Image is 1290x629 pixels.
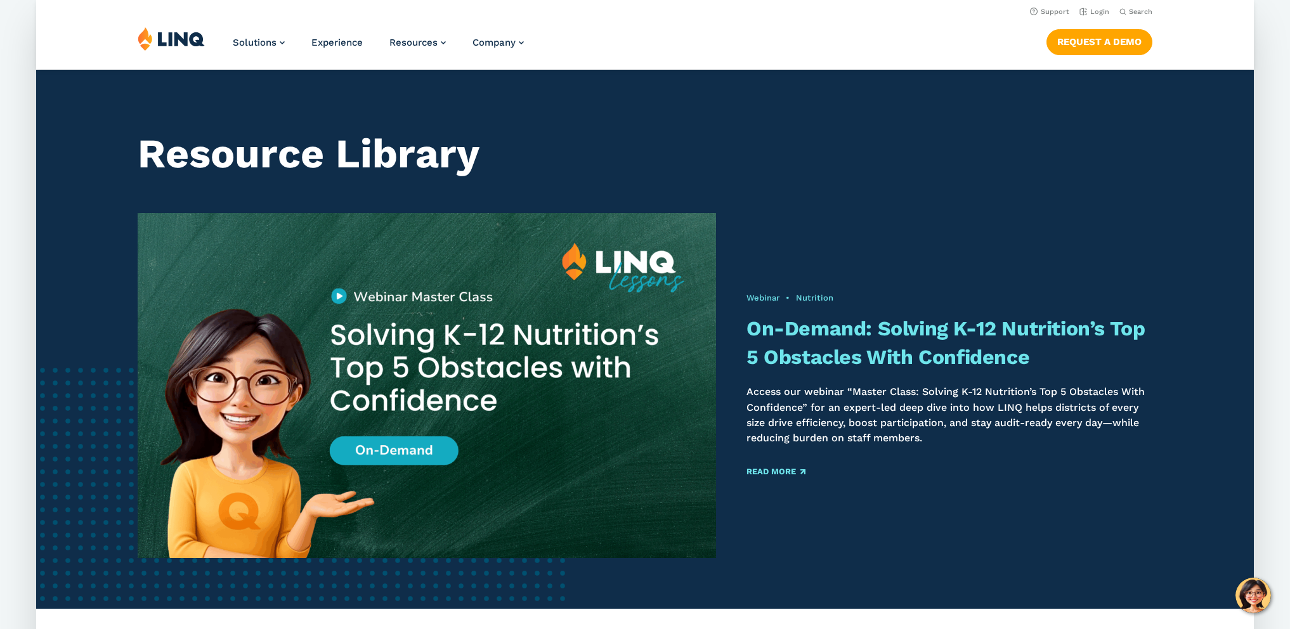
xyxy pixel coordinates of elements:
a: Resources [389,37,446,48]
button: Open Search Bar [1119,7,1152,16]
a: Company [472,37,524,48]
span: Solutions [233,37,277,48]
a: Experience [311,37,363,48]
a: Read More [746,467,805,476]
nav: Primary Navigation [233,27,524,68]
a: Support [1030,8,1069,16]
img: LINQ | K‑12 Software [138,27,205,51]
span: Company [472,37,516,48]
div: • [746,292,1152,304]
p: Access our webinar “Master Class: Solving K-12 Nutrition’s Top 5 Obstacles With Confidence” for a... [746,384,1152,446]
a: Login [1079,8,1109,16]
a: On-Demand: Solving K-12 Nutrition’s Top 5 Obstacles With Confidence [746,316,1145,369]
span: Resources [389,37,438,48]
span: Search [1129,8,1152,16]
nav: Utility Navigation [36,4,1254,18]
nav: Button Navigation [1046,27,1152,55]
a: Solutions [233,37,285,48]
a: Webinar [746,293,779,302]
a: Request a Demo [1046,29,1152,55]
button: Hello, have a question? Let’s chat. [1235,578,1271,613]
a: Nutrition [796,293,833,302]
h1: Resource Library [138,131,1152,178]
